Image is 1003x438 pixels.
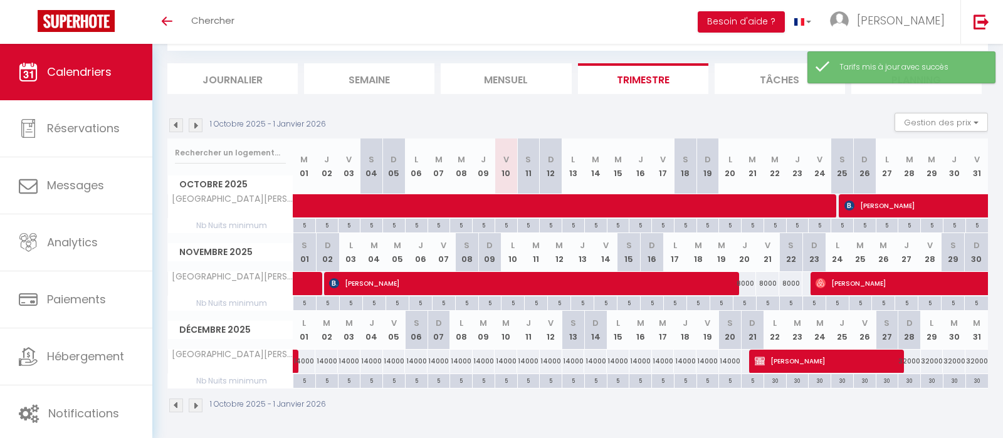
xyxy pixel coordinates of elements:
div: 5 [921,219,943,231]
th: 02 [315,311,338,349]
li: Semaine [304,63,434,94]
div: 5 [360,219,382,231]
span: [GEOGRAPHIC_DATA][PERSON_NAME] _ Nature, Privacy, Elegance [170,272,295,281]
abbr: L [571,154,575,165]
abbr: J [638,154,643,165]
div: 5 [617,296,640,308]
th: 13 [562,311,585,349]
th: 21 [742,138,764,194]
th: 25 [849,233,872,271]
th: 11 [525,233,548,271]
span: [PERSON_NAME] [857,13,945,28]
div: 5 [433,296,455,308]
th: 09 [473,311,495,349]
th: 03 [339,233,362,271]
abbr: M [323,317,330,329]
div: 5 [898,219,920,231]
abbr: D [811,239,817,251]
th: 24 [809,138,831,194]
div: 5 [764,219,786,231]
th: 05 [386,233,409,271]
abbr: V [927,239,933,251]
abbr: J [418,239,423,251]
abbr: S [727,317,733,329]
abbr: M [555,239,563,251]
div: 5 [316,219,338,231]
th: 17 [664,233,687,271]
th: 24 [826,233,849,271]
abbr: D [749,317,755,329]
div: 14000 [383,350,406,373]
th: 31 [965,138,988,194]
div: 14000 [293,350,316,373]
abbr: L [616,317,620,329]
abbr: V [705,317,710,329]
th: 04 [360,138,383,194]
div: 5 [293,296,316,308]
div: 5 [495,219,517,231]
div: 5 [652,219,674,231]
abbr: L [459,317,463,329]
th: 08 [450,311,473,349]
div: 5 [340,296,362,308]
abbr: J [324,154,329,165]
span: [GEOGRAPHIC_DATA][PERSON_NAME] _ Nature, Privacy, Elegance [170,350,295,359]
abbr: D [974,239,980,251]
th: 08 [450,138,473,194]
th: 12 [540,311,562,349]
abbr: M [458,154,465,165]
th: 02 [315,138,338,194]
th: 21 [742,311,764,349]
div: 14000 [540,350,562,373]
div: 5 [710,296,733,308]
abbr: L [673,239,677,251]
abbr: M [695,239,702,251]
th: 03 [338,138,360,194]
abbr: V [765,239,770,251]
th: 29 [921,311,943,349]
abbr: V [862,317,868,329]
th: 14 [584,138,607,194]
th: 17 [652,311,675,349]
abbr: L [930,317,933,329]
span: [PERSON_NAME] [755,349,898,373]
abbr: J [904,239,909,251]
th: 25 [831,138,854,194]
div: 5 [456,296,478,308]
div: 5 [942,296,964,308]
div: 5 [854,219,876,231]
img: Super Booking [38,10,115,32]
div: 5 [562,219,584,231]
th: 07 [432,233,455,271]
abbr: L [302,317,306,329]
span: Réservations [47,120,120,136]
th: 21 [756,233,779,271]
th: 10 [495,311,517,349]
abbr: S [950,239,956,251]
div: 14000 [652,350,675,373]
abbr: D [436,317,442,329]
abbr: S [788,239,794,251]
abbr: L [728,154,732,165]
abbr: M [748,154,756,165]
th: 09 [478,233,501,271]
div: 14000 [562,350,585,373]
abbr: M [435,154,443,165]
span: [GEOGRAPHIC_DATA][PERSON_NAME] _ Nature, Privacy, Elegance [170,194,295,204]
abbr: M [880,239,887,251]
abbr: M [480,317,487,329]
th: 26 [853,311,876,349]
li: Mensuel [441,63,571,94]
div: 8000 [756,272,779,295]
th: 04 [360,311,383,349]
div: 5 [363,296,386,308]
div: 5 [386,296,409,308]
th: 02 [316,233,339,271]
abbr: M [659,317,666,329]
div: 5 [409,296,432,308]
abbr: M [370,239,378,251]
div: 14000 [360,350,383,373]
div: Tarifs mis à jour avec succès [839,61,982,73]
div: 14000 [405,350,428,373]
div: 5 [571,296,594,308]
